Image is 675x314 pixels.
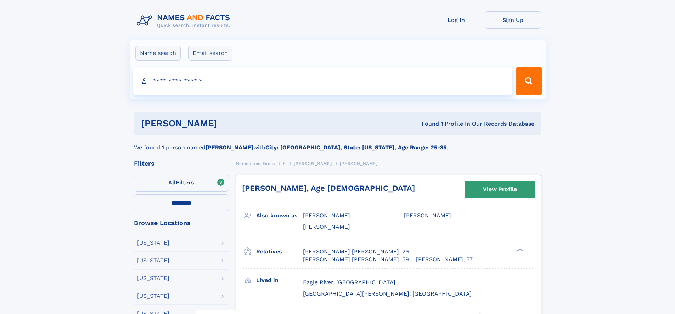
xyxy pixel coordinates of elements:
[137,293,169,299] div: [US_STATE]
[134,135,541,152] div: We found 1 person named with .
[294,161,332,166] span: [PERSON_NAME]
[206,144,253,151] b: [PERSON_NAME]
[404,212,451,219] span: [PERSON_NAME]
[137,240,169,246] div: [US_STATE]
[303,279,395,286] span: Eagle River, [GEOGRAPHIC_DATA]
[294,159,332,168] a: [PERSON_NAME]
[236,159,275,168] a: Names and Facts
[303,256,409,263] a: [PERSON_NAME] [PERSON_NAME], 59
[283,161,286,166] span: S
[135,46,181,61] label: Name search
[256,246,303,258] h3: Relatives
[319,120,534,128] div: Found 1 Profile In Our Records Database
[515,247,524,252] div: ❯
[242,184,415,193] a: [PERSON_NAME], Age [DEMOGRAPHIC_DATA]
[483,181,517,198] div: View Profile
[283,159,286,168] a: S
[516,67,542,95] button: Search Button
[133,67,513,95] input: search input
[303,212,350,219] span: [PERSON_NAME]
[134,160,229,167] div: Filters
[134,175,229,192] label: Filters
[465,181,535,198] a: View Profile
[428,11,485,29] a: Log In
[303,290,472,297] span: [GEOGRAPHIC_DATA][PERSON_NAME], [GEOGRAPHIC_DATA]
[416,256,473,263] a: [PERSON_NAME], 57
[137,258,169,263] div: [US_STATE]
[168,179,176,186] span: All
[256,210,303,222] h3: Also known as
[134,11,236,30] img: Logo Names and Facts
[265,144,446,151] b: City: [GEOGRAPHIC_DATA], State: [US_STATE], Age Range: 25-35
[137,275,169,281] div: [US_STATE]
[134,220,229,226] div: Browse Locations
[188,46,232,61] label: Email search
[303,223,350,230] span: [PERSON_NAME]
[141,119,320,128] h1: [PERSON_NAME]
[303,248,409,256] a: [PERSON_NAME] [PERSON_NAME], 29
[485,11,541,29] a: Sign Up
[340,161,378,166] span: [PERSON_NAME]
[256,274,303,286] h3: Lived in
